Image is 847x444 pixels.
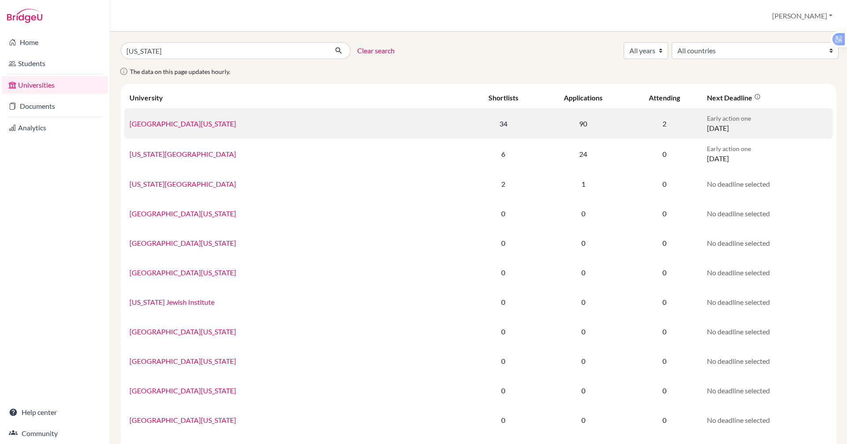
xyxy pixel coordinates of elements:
td: 0 [627,287,702,317]
td: [DATE] [702,108,833,139]
td: 0 [627,228,702,258]
td: 0 [467,346,540,376]
td: 0 [467,376,540,405]
td: 24 [540,139,628,169]
td: 0 [540,346,628,376]
a: [GEOGRAPHIC_DATA][US_STATE] [129,119,236,128]
td: 90 [540,108,628,139]
td: 0 [540,376,628,405]
td: 6 [467,139,540,169]
div: Next deadline [707,93,761,102]
span: No deadline selected [707,386,770,395]
td: 2 [627,108,702,139]
td: 2 [467,169,540,199]
p: Early action one [707,114,828,123]
td: 1 [540,169,628,199]
button: [PERSON_NAME] [768,7,836,24]
td: 0 [467,258,540,287]
p: Early action one [707,144,828,153]
td: 0 [540,405,628,435]
a: Students [2,55,108,72]
td: 0 [467,228,540,258]
td: 0 [467,405,540,435]
span: No deadline selected [707,268,770,277]
td: 0 [540,258,628,287]
a: [GEOGRAPHIC_DATA][US_STATE] [129,357,236,365]
a: Community [2,425,108,442]
a: [GEOGRAPHIC_DATA][US_STATE] [129,416,236,424]
td: 0 [627,139,702,169]
a: [US_STATE] Jewish Institute [129,298,215,306]
a: Clear search [357,45,395,56]
a: Help center [2,403,108,421]
input: Search all universities [121,42,328,59]
td: 0 [627,317,702,346]
a: [GEOGRAPHIC_DATA][US_STATE] [129,239,236,247]
td: 0 [540,317,628,346]
td: 0 [627,258,702,287]
th: University [124,87,467,108]
span: No deadline selected [707,416,770,424]
a: [GEOGRAPHIC_DATA][US_STATE] [129,268,236,277]
td: 0 [627,405,702,435]
span: No deadline selected [707,298,770,306]
td: 0 [467,287,540,317]
a: Universities [2,76,108,94]
td: 0 [627,346,702,376]
a: [GEOGRAPHIC_DATA][US_STATE] [129,209,236,218]
td: 34 [467,108,540,139]
span: No deadline selected [707,180,770,188]
td: 0 [467,317,540,346]
a: Analytics [2,119,108,137]
td: 0 [627,169,702,199]
span: No deadline selected [707,209,770,218]
div: Applications [564,93,603,102]
img: Bridge-U [7,9,42,23]
td: 0 [467,199,540,228]
td: 0 [540,287,628,317]
div: Attending [649,93,680,102]
span: No deadline selected [707,239,770,247]
a: Documents [2,97,108,115]
td: [DATE] [702,139,833,169]
a: [GEOGRAPHIC_DATA][US_STATE] [129,386,236,395]
div: Shortlists [488,93,518,102]
a: Home [2,33,108,51]
span: No deadline selected [707,357,770,365]
a: [US_STATE][GEOGRAPHIC_DATA] [129,150,236,158]
a: [US_STATE][GEOGRAPHIC_DATA] [129,180,236,188]
span: The data on this page updates hourly. [130,68,230,75]
td: 0 [627,199,702,228]
a: [GEOGRAPHIC_DATA][US_STATE] [129,327,236,336]
td: 0 [627,376,702,405]
span: No deadline selected [707,327,770,336]
td: 0 [540,228,628,258]
td: 0 [540,199,628,228]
